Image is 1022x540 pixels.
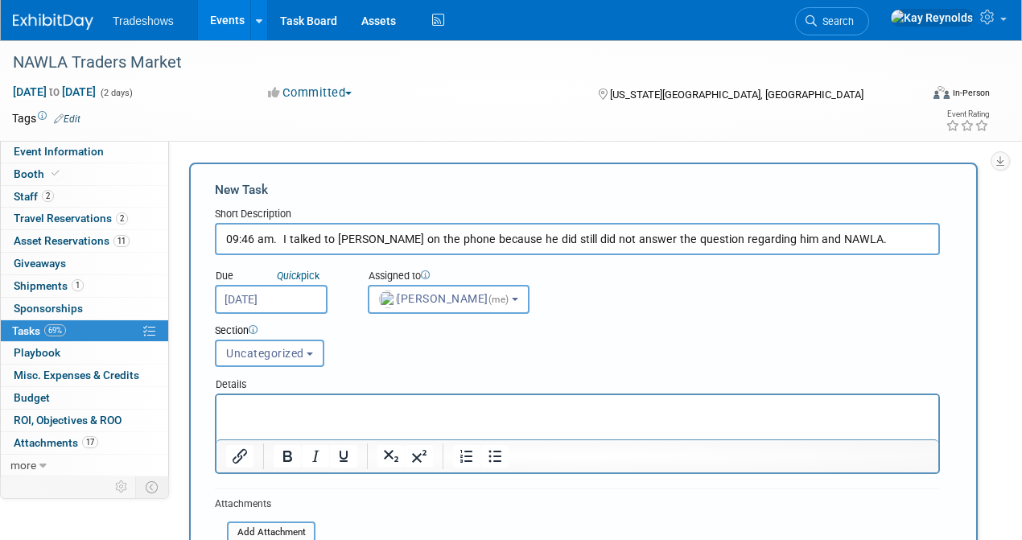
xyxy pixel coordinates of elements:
[368,269,531,285] div: Assigned to
[113,14,174,27] span: Tradeshows
[215,223,940,255] input: Name of task or a short description
[136,476,169,497] td: Toggle Event Tabs
[817,15,854,27] span: Search
[215,181,940,199] div: New Task
[108,476,136,497] td: Personalize Event Tab Strip
[54,113,80,125] a: Edit
[10,459,36,472] span: more
[1,163,168,185] a: Booth
[1,186,168,208] a: Staff2
[302,445,329,468] button: Italic
[1,275,168,297] a: Shipments1
[1,432,168,454] a: Attachments17
[377,445,405,468] button: Subscript
[277,270,301,282] i: Quick
[42,190,54,202] span: 2
[116,212,128,225] span: 2
[12,110,80,126] td: Tags
[14,391,50,404] span: Budget
[215,207,940,223] div: Short Description
[215,269,344,285] div: Due
[14,145,104,158] span: Event Information
[488,294,509,305] span: (me)
[52,169,60,178] i: Booth reservation complete
[14,369,139,381] span: Misc. Expenses & Credits
[1,342,168,364] a: Playbook
[215,285,328,314] input: Due Date
[1,141,168,163] a: Event Information
[453,445,480,468] button: Numbered list
[1,455,168,476] a: more
[14,414,122,427] span: ROI, Objectives & ROO
[1,410,168,431] a: ROI, Objectives & ROO
[1,320,168,342] a: Tasks69%
[14,234,130,247] span: Asset Reservations
[952,87,990,99] div: In-Person
[890,9,974,27] img: Kay Reynolds
[113,235,130,247] span: 11
[406,445,433,468] button: Superscript
[12,85,97,99] span: [DATE] [DATE]
[99,88,133,98] span: (2 days)
[14,212,128,225] span: Travel Reservations
[14,257,66,270] span: Giveaways
[274,445,301,468] button: Bold
[1,208,168,229] a: Travel Reservations2
[946,110,989,118] div: Event Rating
[226,445,253,468] button: Insert/edit link
[1,298,168,319] a: Sponsorships
[7,48,906,77] div: NAWLA Traders Market
[847,84,991,108] div: Event Format
[14,346,60,359] span: Playbook
[14,302,83,315] span: Sponsorships
[1,230,168,252] a: Asset Reservations11
[72,279,84,291] span: 1
[1,365,168,386] a: Misc. Expenses & Credits
[14,167,63,180] span: Booth
[610,89,863,101] span: [US_STATE][GEOGRAPHIC_DATA], [GEOGRAPHIC_DATA]
[13,14,93,30] img: ExhibitDay
[14,279,84,292] span: Shipments
[1,387,168,409] a: Budget
[368,285,530,314] button: [PERSON_NAME](me)
[795,7,869,35] a: Search
[12,324,66,337] span: Tasks
[215,370,940,394] div: Details
[215,324,877,340] div: Section
[47,85,62,98] span: to
[215,497,315,511] div: Attachments
[14,190,54,203] span: Staff
[82,436,98,448] span: 17
[14,436,98,449] span: Attachments
[481,445,509,468] button: Bullet list
[933,86,950,99] img: Format-Inperson.png
[262,85,358,101] button: Committed
[226,347,304,360] span: Uncategorized
[379,292,512,305] span: [PERSON_NAME]
[1,253,168,274] a: Giveaways
[215,340,324,367] button: Uncategorized
[274,269,323,282] a: Quickpick
[330,445,357,468] button: Underline
[44,324,66,336] span: 69%
[216,395,938,439] iframe: Rich Text Area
